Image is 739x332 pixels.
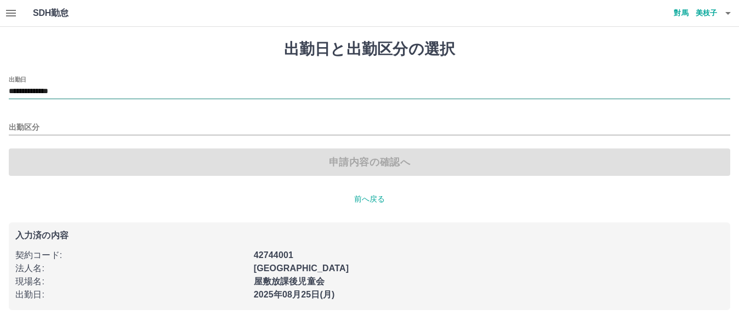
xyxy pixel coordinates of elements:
label: 出勤日 [9,75,26,83]
b: [GEOGRAPHIC_DATA] [254,264,349,273]
b: 屋敷放課後児童会 [254,277,325,286]
b: 42744001 [254,250,293,260]
p: 法人名 : [15,262,247,275]
p: 契約コード : [15,249,247,262]
p: 前へ戻る [9,193,730,205]
p: 入力済の内容 [15,231,724,240]
b: 2025年08月25日(月) [254,290,335,299]
h1: 出勤日と出勤区分の選択 [9,40,730,59]
p: 出勤日 : [15,288,247,301]
p: 現場名 : [15,275,247,288]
